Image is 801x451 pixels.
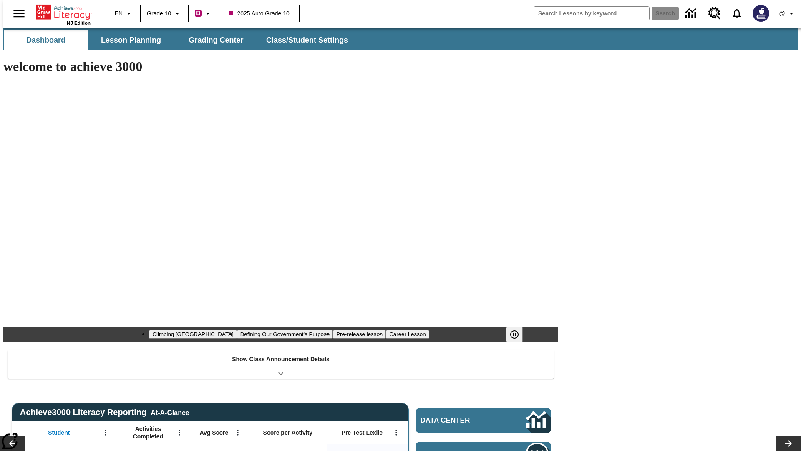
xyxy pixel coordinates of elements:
span: Achieve3000 Literacy Reporting [20,408,189,417]
span: Avg Score [199,429,228,436]
img: Avatar [753,5,769,22]
button: Slide 4 Career Lesson [386,330,429,339]
div: Pause [506,327,531,342]
div: Home [36,3,91,25]
button: Open Menu [390,426,403,439]
button: Profile/Settings [774,6,801,21]
span: Student [48,429,70,436]
button: Class/Student Settings [259,30,355,50]
button: Lesson carousel, Next [776,436,801,451]
button: Select a new avatar [748,3,774,24]
span: Pre-Test Lexile [342,429,383,436]
div: At-A-Glance [151,408,189,417]
button: Dashboard [4,30,88,50]
button: Slide 1 Climbing Mount Tai [149,330,237,339]
a: Data Center [416,408,551,433]
span: B [196,8,200,18]
h1: welcome to achieve 3000 [3,59,558,74]
a: Notifications [726,3,748,24]
button: Grade: Grade 10, Select a grade [144,6,186,21]
span: Score per Activity [263,429,313,436]
button: Open side menu [7,1,31,26]
p: Show Class Announcement Details [232,355,330,364]
button: Language: EN, Select a language [111,6,138,21]
span: @ [779,9,785,18]
span: Grade 10 [147,9,171,18]
div: SubNavbar [3,30,355,50]
button: Lesson Planning [89,30,173,50]
div: Show Class Announcement Details [8,350,554,379]
button: Open Menu [99,426,112,439]
span: Activities Completed [121,425,176,440]
div: SubNavbar [3,28,798,50]
a: Data Center [680,2,703,25]
span: EN [115,9,123,18]
input: search field [534,7,649,20]
button: Grading Center [174,30,258,50]
button: Slide 2 Defining Our Government's Purpose [237,330,333,339]
a: Resource Center, Will open in new tab [703,2,726,25]
button: Pause [506,327,523,342]
span: 2025 Auto Grade 10 [229,9,289,18]
span: Data Center [421,416,499,425]
button: Open Menu [173,426,186,439]
a: Home [36,4,91,20]
button: Open Menu [232,426,244,439]
button: Boost Class color is violet red. Change class color [191,6,216,21]
button: Slide 3 Pre-release lesson [333,330,386,339]
span: NJ Edition [67,20,91,25]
